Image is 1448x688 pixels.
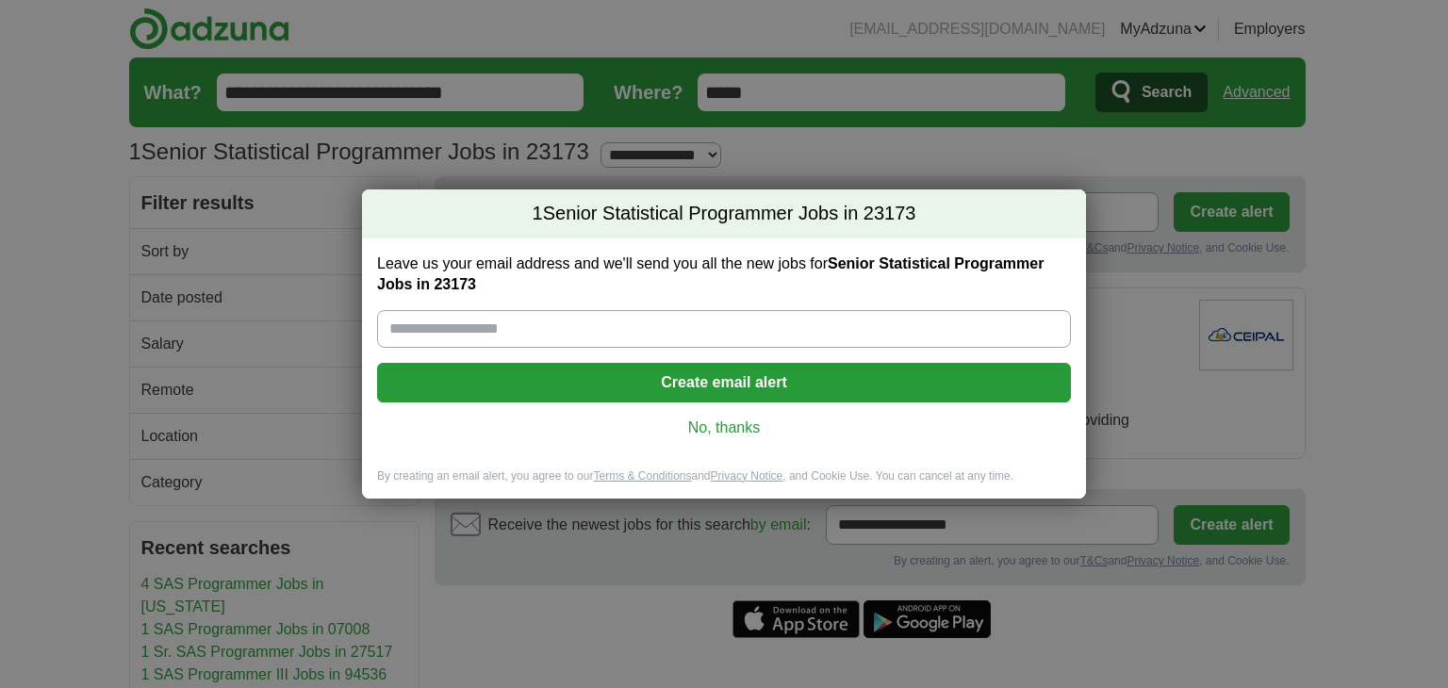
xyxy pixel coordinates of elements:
a: Terms & Conditions [593,469,691,483]
span: 1 [533,201,543,227]
label: Leave us your email address and we'll send you all the new jobs for [377,254,1071,295]
h2: Senior Statistical Programmer Jobs in 23173 [362,189,1086,238]
div: By creating an email alert, you agree to our and , and Cookie Use. You can cancel at any time. [362,468,1086,500]
a: Privacy Notice [711,469,783,483]
button: Create email alert [377,363,1071,402]
strong: Senior Statistical Programmer Jobs in 23173 [377,255,1044,292]
a: No, thanks [392,418,1056,438]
